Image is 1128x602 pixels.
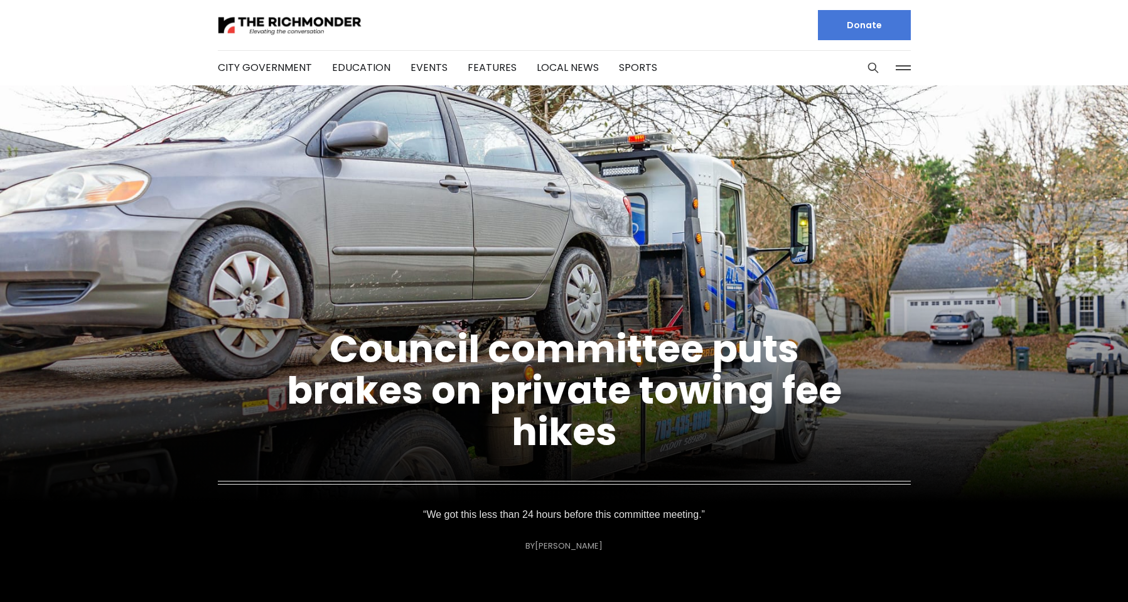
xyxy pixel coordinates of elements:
a: City Government [218,60,312,75]
p: “We got this less than 24 hours before this committee meeting.” [420,506,708,524]
a: Council committee puts brakes on private towing fee hikes [287,323,842,458]
a: Local News [537,60,599,75]
a: Events [411,60,448,75]
a: Donate [818,10,911,40]
a: Sports [619,60,657,75]
a: [PERSON_NAME] [535,540,603,552]
button: Search this site [864,58,883,77]
a: Features [468,60,517,75]
a: Education [332,60,390,75]
img: The Richmonder [218,14,362,36]
div: By [525,541,603,551]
